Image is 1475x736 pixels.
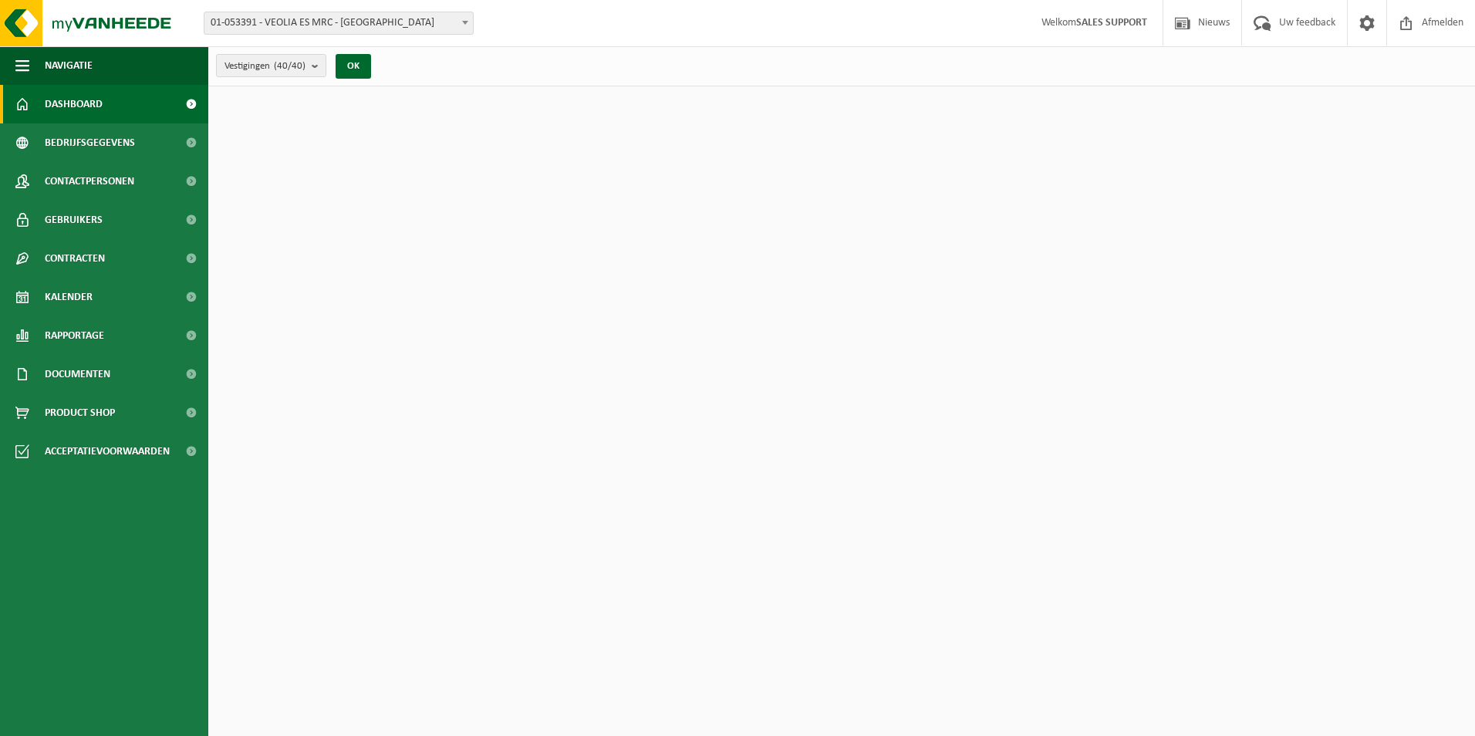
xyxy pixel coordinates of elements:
[45,355,110,393] span: Documenten
[1076,17,1147,29] strong: SALES SUPPORT
[45,432,170,471] span: Acceptatievoorwaarden
[45,162,134,201] span: Contactpersonen
[45,239,105,278] span: Contracten
[45,278,93,316] span: Kalender
[224,55,305,78] span: Vestigingen
[204,12,473,34] span: 01-053391 - VEOLIA ES MRC - ANTWERPEN
[45,393,115,432] span: Product Shop
[45,123,135,162] span: Bedrijfsgegevens
[45,201,103,239] span: Gebruikers
[216,54,326,77] button: Vestigingen(40/40)
[274,61,305,71] count: (40/40)
[45,85,103,123] span: Dashboard
[45,316,104,355] span: Rapportage
[45,46,93,85] span: Navigatie
[204,12,474,35] span: 01-053391 - VEOLIA ES MRC - ANTWERPEN
[336,54,371,79] button: OK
